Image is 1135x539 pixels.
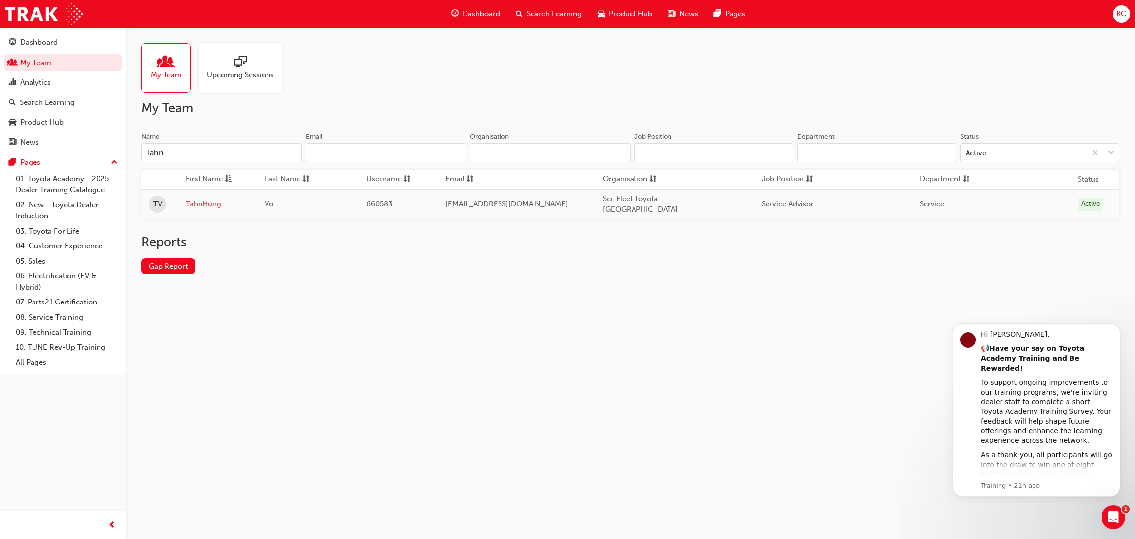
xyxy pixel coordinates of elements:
a: My Team [4,54,122,72]
span: Pages [725,8,745,20]
span: Last Name [265,173,300,186]
span: Service [920,200,944,208]
a: 03. Toyota For Life [12,224,122,239]
span: First Name [186,173,223,186]
span: Search Learning [527,8,582,20]
div: Search Learning [20,97,75,108]
a: 07. Parts21 Certification [12,295,122,310]
a: 04. Customer Experience [12,238,122,254]
span: sorting-icon [963,173,970,186]
span: Email [445,173,465,186]
a: search-iconSearch Learning [508,4,590,24]
span: pages-icon [714,8,721,20]
a: Trak [5,3,83,25]
div: Status [960,132,979,142]
span: up-icon [111,156,118,169]
div: Department [797,132,835,142]
h2: My Team [141,101,1119,116]
span: car-icon [598,8,605,20]
span: Job Position [762,173,804,186]
div: Analytics [20,77,51,88]
input: Organisation [470,143,631,162]
span: news-icon [9,138,16,147]
button: Departmentsorting-icon [920,173,974,186]
span: people-icon [9,59,16,67]
a: 02. New - Toyota Dealer Induction [12,198,122,224]
input: Department [797,143,956,162]
a: 06. Electrification (EV & Hybrid) [12,269,122,295]
span: people-icon [160,56,172,69]
span: guage-icon [451,8,459,20]
span: My Team [151,69,182,81]
a: 08. Service Training [12,310,122,325]
span: search-icon [9,99,16,107]
div: Product Hub [20,117,64,128]
span: sorting-icon [467,173,474,186]
button: Pages [4,153,122,171]
a: news-iconNews [660,4,706,24]
a: Search Learning [4,94,122,112]
span: TV [153,199,162,210]
a: News [4,134,122,152]
span: 660583 [367,200,393,208]
th: Status [1078,174,1099,185]
span: down-icon [1108,147,1115,160]
a: guage-iconDashboard [443,4,508,24]
a: Gap Report [141,258,195,274]
input: Name [141,143,302,162]
button: Job Positionsorting-icon [762,173,816,186]
span: Dashboard [463,8,500,20]
button: Organisationsorting-icon [603,173,657,186]
span: news-icon [668,8,675,20]
a: TahnHung [186,199,250,210]
a: Product Hub [4,113,122,132]
div: Dashboard [20,37,58,48]
span: sorting-icon [649,173,657,186]
div: Organisation [470,132,509,142]
div: Email [306,132,323,142]
a: pages-iconPages [706,4,753,24]
span: sessionType_ONLINE_URL-icon [234,56,247,69]
button: KC [1113,5,1130,23]
button: Emailsorting-icon [445,173,500,186]
span: chart-icon [9,78,16,87]
div: News [20,137,39,148]
a: Analytics [4,73,122,92]
span: Vo [265,200,273,208]
a: 01. Toyota Academy - 2025 Dealer Training Catalogue [12,171,122,198]
button: Last Namesorting-icon [265,173,319,186]
button: DashboardMy TeamAnalyticsSearch LearningProduct HubNews [4,32,122,153]
span: pages-icon [9,158,16,167]
span: car-icon [9,118,16,127]
div: Name [141,132,160,142]
a: Dashboard [4,34,122,52]
iframe: Intercom notifications message [938,314,1135,503]
span: Service Advisor [762,200,814,208]
span: News [679,8,698,20]
span: prev-icon [108,519,116,532]
a: All Pages [12,355,122,370]
span: Upcoming Sessions [207,69,274,81]
a: My Team [141,43,199,93]
div: Active [1078,198,1103,211]
a: 10. TUNE Rev-Up Training [12,340,122,355]
a: 05. Sales [12,254,122,269]
div: Active [966,147,986,159]
iframe: Intercom live chat [1102,505,1125,529]
span: Product Hub [609,8,652,20]
span: guage-icon [9,38,16,47]
div: Pages [20,157,40,168]
span: Sci-Fleet Toyota - [GEOGRAPHIC_DATA] [603,194,678,214]
span: Username [367,173,401,186]
a: Upcoming Sessions [199,43,290,93]
span: Organisation [603,173,647,186]
h2: Reports [141,235,1119,250]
